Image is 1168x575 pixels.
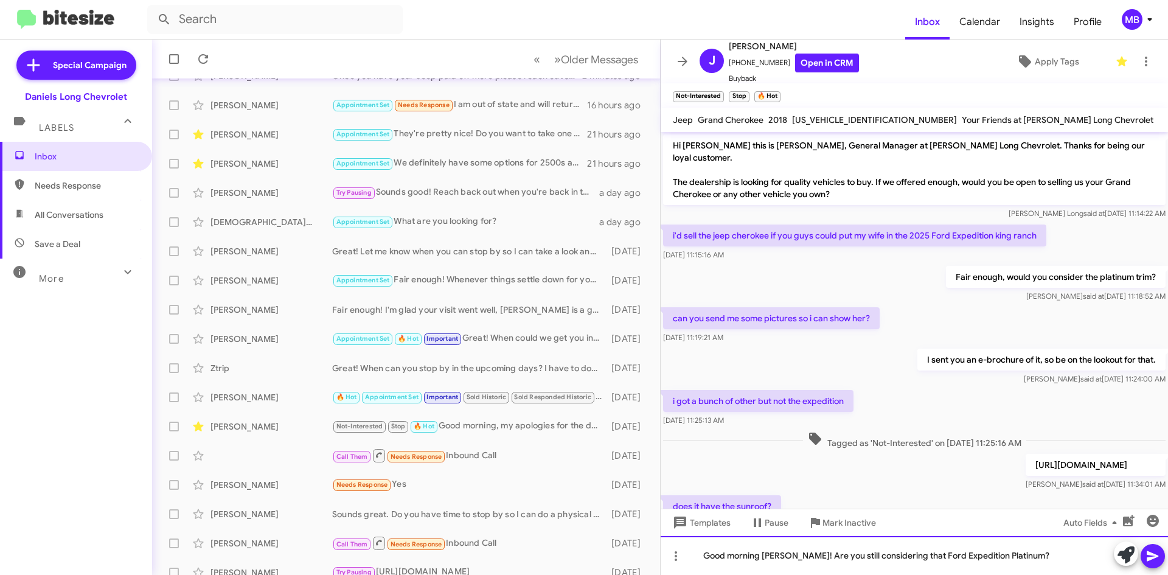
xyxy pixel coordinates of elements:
[332,215,599,229] div: What are you looking for?
[16,51,136,80] a: Special Campaign
[210,304,332,316] div: [PERSON_NAME]
[1063,512,1122,534] span: Auto Fields
[210,128,332,141] div: [PERSON_NAME]
[39,122,74,133] span: Labels
[1111,9,1155,30] button: MB
[332,362,605,374] div: Great! When can you stop by in the upcoming days? I have to do a physical and mechanical inspecti...
[663,250,724,259] span: [DATE] 11:15:16 AM
[1080,374,1102,383] span: said at
[822,512,876,534] span: Mark Inactive
[985,51,1110,72] button: Apply Tags
[1026,291,1166,301] span: [PERSON_NAME] [DATE] 11:18:52 AM
[210,362,332,374] div: Ztrip
[605,362,650,374] div: [DATE]
[527,47,645,72] nav: Page navigation example
[336,453,368,461] span: Call Them
[336,130,390,138] span: Appointment Set
[210,420,332,433] div: [PERSON_NAME]
[950,4,1010,40] a: Calendar
[1010,4,1064,40] a: Insights
[210,274,332,287] div: [PERSON_NAME]
[336,159,390,167] span: Appointment Set
[332,419,605,433] div: Good morning, my apologies for the delayed response. What time works best for you [DATE]?
[332,127,587,141] div: They're pretty nice! Do you want to take one for a test drive this weekend?
[210,158,332,170] div: [PERSON_NAME]
[709,51,715,71] span: J
[605,420,650,433] div: [DATE]
[917,349,1166,371] p: I sent you an e-brochure of it, so be on the lookout for that.
[1024,374,1166,383] span: [PERSON_NAME] [DATE] 11:24:00 AM
[391,540,442,548] span: Needs Response
[663,495,781,517] p: does it have the sunroof?
[332,186,599,200] div: Sounds good! Reach back out when you're back in town.
[210,479,332,491] div: [PERSON_NAME]
[729,54,859,72] span: [PHONE_NUMBER]
[514,393,591,401] span: Sold Responded Historic
[332,478,605,492] div: Yes
[768,114,787,125] span: 2018
[587,99,650,111] div: 16 hours ago
[661,512,740,534] button: Templates
[729,39,859,54] span: [PERSON_NAME]
[426,393,458,401] span: Important
[210,99,332,111] div: [PERSON_NAME]
[547,47,645,72] button: Next
[332,508,605,520] div: Sounds great. Do you have time to stop by so I can do a physical and mechanical inspection on you...
[534,52,540,67] span: «
[1035,51,1079,72] span: Apply Tags
[605,304,650,316] div: [DATE]
[1083,291,1104,301] span: said at
[587,158,650,170] div: 21 hours ago
[605,274,650,287] div: [DATE]
[1122,9,1142,30] div: MB
[35,238,80,250] span: Save a Deal
[673,114,693,125] span: Jeep
[426,335,458,343] span: Important
[210,537,332,549] div: [PERSON_NAME]
[599,187,650,199] div: a day ago
[336,335,390,343] span: Appointment Set
[25,91,127,103] div: Daniels Long Chevrolet
[792,114,957,125] span: [US_VEHICLE_IDENTIFICATION_NUMBER]
[765,512,788,534] span: Pause
[332,332,605,346] div: Great! When could we get you in? I have to do a mechanical and physical inspection to give you a ...
[336,393,357,401] span: 🔥 Hot
[729,72,859,85] span: Buyback
[39,273,64,284] span: More
[398,335,419,343] span: 🔥 Hot
[365,393,419,401] span: Appointment Set
[210,333,332,345] div: [PERSON_NAME]
[414,422,434,430] span: 🔥 Hot
[663,333,723,342] span: [DATE] 11:19:21 AM
[336,276,390,284] span: Appointment Set
[1064,4,1111,40] span: Profile
[962,114,1153,125] span: Your Friends at [PERSON_NAME] Long Chevrolet
[35,150,138,162] span: Inbox
[336,101,390,109] span: Appointment Set
[946,266,1166,288] p: Fair enough, would you consider the platinum trim?
[754,91,780,102] small: 🔥 Hot
[332,448,605,463] div: Inbound Call
[332,245,605,257] div: Great! Let me know when you can stop by so I can take a look and give you an offer.
[391,422,406,430] span: Stop
[210,508,332,520] div: [PERSON_NAME]
[1026,479,1166,489] span: [PERSON_NAME] [DATE] 11:34:01 AM
[1083,209,1105,218] span: said at
[332,390,605,404] div: See you soon.
[467,393,507,401] span: Sold Historic
[332,98,587,112] div: I am out of state and will return to [US_STATE] in November.
[147,5,403,34] input: Search
[905,4,950,40] a: Inbox
[554,52,561,67] span: »
[605,245,650,257] div: [DATE]
[599,216,650,228] div: a day ago
[398,101,450,109] span: Needs Response
[210,245,332,257] div: [PERSON_NAME]
[670,512,731,534] span: Templates
[53,59,127,71] span: Special Campaign
[605,479,650,491] div: [DATE]
[663,416,724,425] span: [DATE] 11:25:13 AM
[336,481,388,489] span: Needs Response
